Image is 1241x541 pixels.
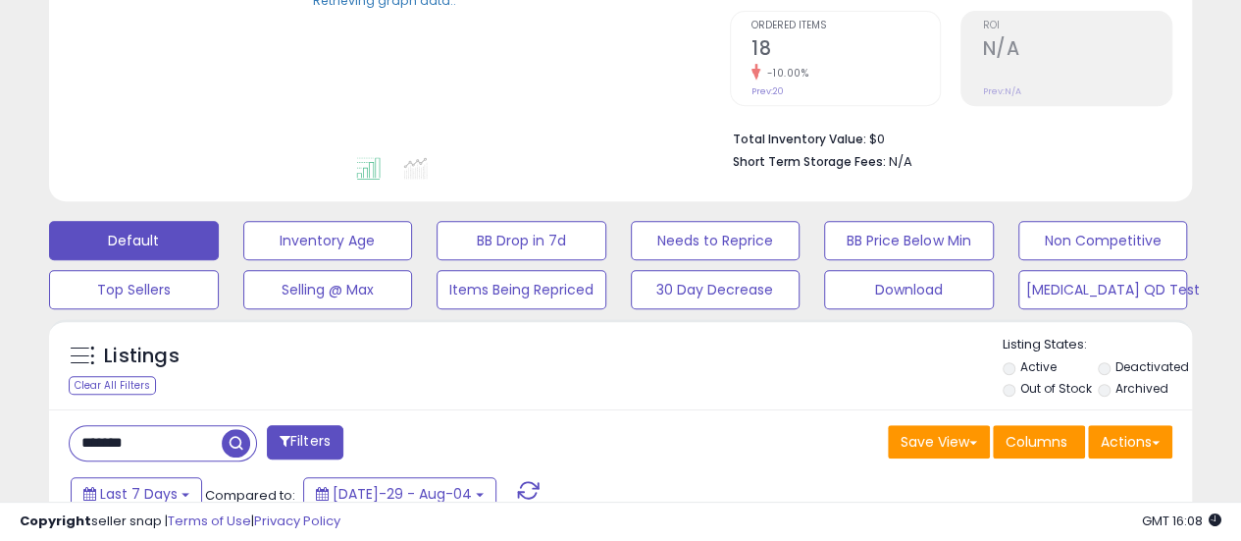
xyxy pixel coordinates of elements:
span: Last 7 Days [100,484,178,504]
button: Save View [888,425,990,459]
button: Default [49,221,219,260]
h2: N/A [982,37,1171,64]
small: Prev: 20 [751,85,784,97]
button: Actions [1088,425,1172,459]
a: Terms of Use [168,512,251,530]
button: Columns [993,425,1085,459]
h5: Listings [104,343,180,370]
button: Needs to Reprice [631,221,801,260]
button: BB Drop in 7d [437,221,606,260]
button: Items Being Repriced [437,270,606,309]
b: Total Inventory Value: [733,131,866,147]
label: Active [1019,358,1056,375]
small: -10.00% [760,66,809,81]
button: [DATE]-29 - Aug-04 [303,477,496,511]
span: [DATE]-29 - Aug-04 [333,484,472,504]
a: Privacy Policy [254,512,340,530]
div: Clear All Filters [69,376,156,395]
button: Last 7 Days [71,477,202,511]
div: seller snap | | [20,513,340,531]
button: Inventory Age [243,221,413,260]
button: Download [824,270,994,309]
button: Top Sellers [49,270,219,309]
label: Out of Stock [1019,380,1091,397]
label: Archived [1115,380,1168,397]
h2: 18 [751,37,941,64]
li: $0 [733,126,1158,149]
span: ROI [982,21,1171,31]
span: Columns [1006,432,1067,452]
small: Prev: N/A [982,85,1020,97]
button: Selling @ Max [243,270,413,309]
button: Non Competitive [1018,221,1188,260]
p: Listing States: [1003,336,1192,354]
button: 30 Day Decrease [631,270,801,309]
span: Ordered Items [751,21,941,31]
span: Compared to: [205,486,295,505]
button: BB Price Below Min [824,221,994,260]
strong: Copyright [20,512,91,530]
button: Filters [267,425,343,460]
span: N/A [889,152,912,171]
span: 2025-08-12 16:08 GMT [1142,512,1221,530]
b: Short Term Storage Fees: [733,153,886,170]
button: [MEDICAL_DATA] QD Test [1018,270,1188,309]
label: Deactivated [1115,358,1189,375]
